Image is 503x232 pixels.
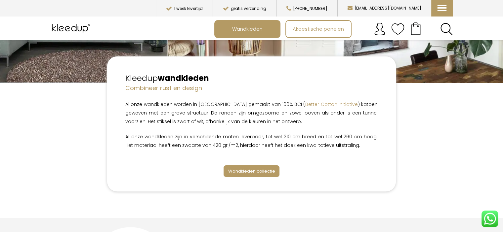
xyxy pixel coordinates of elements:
a: Wandkleden collectie [224,165,280,177]
p: Al onze wandkleden worden in [GEOGRAPHIC_DATA] gemaakt van 100% BCI ( ) katoen geweven met een gr... [125,100,378,126]
a: Search [440,23,453,35]
strong: wandkleden [158,73,209,83]
a: Wandkleden [215,21,280,37]
a: Better Cotton Initiative [305,101,357,108]
span: Akoestische panelen [289,22,348,35]
p: Al onze wandkleden zijn in verschillende maten leverbaar, tot wel 210 cm breed en tot wel 260 cm ... [125,132,378,149]
img: Kleedup [50,20,93,37]
a: Your cart [404,20,427,37]
h4: Combineer rust en design [125,84,378,92]
nav: Main menu [214,20,458,38]
h2: Kleedup [125,73,378,84]
img: verlanglijstje.svg [391,22,404,36]
span: Wandkleden collectie [228,168,275,174]
a: Akoestische panelen [286,21,351,37]
span: Wandkleden [229,22,266,35]
img: account.svg [373,22,386,36]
